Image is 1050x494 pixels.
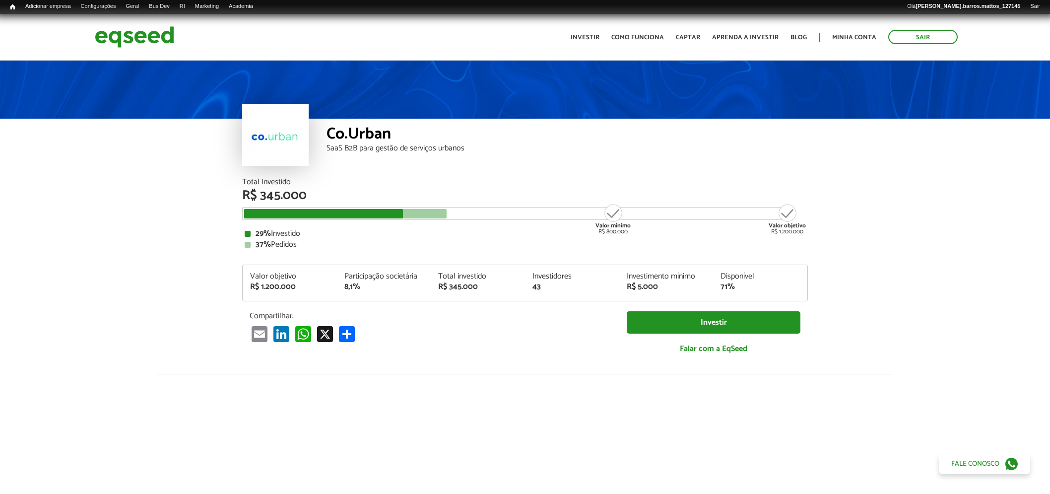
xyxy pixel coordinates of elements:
a: Como funciona [611,34,664,41]
a: Olá[PERSON_NAME].barros.mattos_127145 [902,2,1025,10]
div: R$ 1.200.000 [769,203,806,235]
div: Pedidos [245,241,805,249]
a: Academia [224,2,258,10]
div: R$ 1.200.000 [250,283,329,291]
div: Total Investido [242,178,808,186]
div: 71% [721,283,800,291]
a: Início [5,2,20,12]
a: Fale conosco [939,453,1030,474]
a: Blog [790,34,807,41]
a: Captar [676,34,700,41]
div: 43 [532,283,612,291]
a: Configurações [76,2,121,10]
div: SaaS B2B para gestão de serviços urbanos [327,144,808,152]
a: Falar com a EqSeed [627,339,800,359]
div: Participação societária [344,273,424,281]
a: Share [337,326,357,342]
a: Marketing [190,2,224,10]
img: EqSeed [95,24,174,50]
div: R$ 345.000 [438,283,518,291]
a: X [315,326,335,342]
strong: 37% [256,238,271,251]
a: Email [250,326,269,342]
a: Geral [121,2,144,10]
a: Investir [571,34,599,41]
a: Sair [1025,2,1045,10]
strong: Valor objetivo [769,221,806,230]
span: Início [10,3,15,10]
div: Disponível [721,273,800,281]
a: Aprenda a investir [712,34,779,41]
div: 8,1% [344,283,424,291]
div: Investimento mínimo [627,273,706,281]
div: Investidores [532,273,612,281]
div: R$ 345.000 [242,189,808,202]
a: Minha conta [832,34,876,41]
a: Adicionar empresa [20,2,76,10]
a: Bus Dev [144,2,175,10]
strong: 29% [256,227,271,240]
div: Valor objetivo [250,273,329,281]
strong: [PERSON_NAME].barros.mattos_127145 [916,3,1020,9]
strong: Valor mínimo [595,221,631,230]
p: Compartilhar: [250,311,612,321]
div: R$ 5.000 [627,283,706,291]
div: R$ 800.000 [594,203,632,235]
div: Total investido [438,273,518,281]
div: Investido [245,230,805,238]
a: WhatsApp [293,326,313,342]
a: RI [175,2,190,10]
a: LinkedIn [271,326,291,342]
a: Sair [888,30,958,44]
div: Co.Urban [327,126,808,144]
a: Investir [627,311,800,334]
